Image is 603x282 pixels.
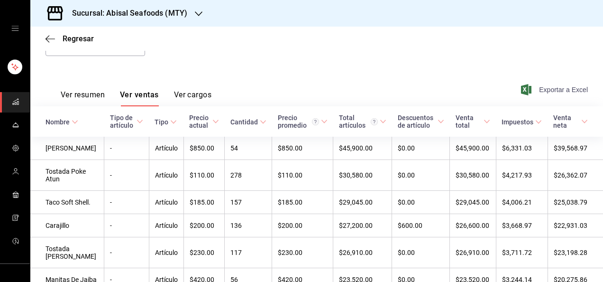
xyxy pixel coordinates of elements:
svg: Precio promedio = Total artículos / cantidad [312,118,319,125]
span: Venta total [456,114,490,129]
td: 157 [225,191,272,214]
td: $0.00 [392,237,450,268]
td: $0.00 [392,137,450,160]
button: Ver cargos [174,90,212,106]
td: $3,668.97 [496,214,548,237]
div: Precio actual [189,114,210,129]
div: Impuestos [502,118,533,126]
td: - [104,160,149,191]
td: 54 [225,137,272,160]
span: Precio actual [189,114,219,129]
td: Taco Soft Shell. [30,191,104,214]
td: $4,217.93 [496,160,548,191]
td: $6,331.03 [496,137,548,160]
td: $30,580.00 [450,160,496,191]
div: Nombre [46,118,70,126]
td: $110.00 [272,160,333,191]
button: Exportar a Excel [523,84,588,95]
div: Tipo de artículo [110,114,135,129]
span: Regresar [63,34,94,43]
div: Tipo [155,118,168,126]
button: Regresar [46,34,94,43]
td: $0.00 [392,160,450,191]
div: Venta total [456,114,482,129]
span: Descuentos de artículo [398,114,444,129]
span: Total artículos [339,114,386,129]
h3: Sucursal: Abisal Seafoods (MTY) [64,8,187,19]
td: Carajillo [30,214,104,237]
td: Artículo [149,160,183,191]
td: $185.00 [183,191,224,214]
button: Ver resumen [61,90,105,106]
td: $26,362.07 [548,160,603,191]
td: $27,200.00 [333,214,392,237]
td: Artículo [149,191,183,214]
td: $200.00 [183,214,224,237]
td: - [104,214,149,237]
span: Tipo [155,118,177,126]
td: $185.00 [272,191,333,214]
td: $26,910.00 [333,237,392,268]
div: Descuentos de artículo [398,114,436,129]
span: Impuestos [502,118,542,126]
td: 278 [225,160,272,191]
td: 117 [225,237,272,268]
td: $25,038.79 [548,191,603,214]
div: Total artículos [339,114,378,129]
td: Artículo [149,137,183,160]
div: Precio promedio [278,114,319,129]
td: Artículo [149,237,183,268]
td: $4,006.21 [496,191,548,214]
span: Cantidad [230,118,266,126]
td: $230.00 [183,237,224,268]
span: Precio promedio [278,114,328,129]
td: $22,931.03 [548,214,603,237]
td: $23,198.28 [548,237,603,268]
span: Venta neta [553,114,588,129]
td: $0.00 [392,191,450,214]
td: $3,711.72 [496,237,548,268]
td: Artículo [149,214,183,237]
td: $230.00 [272,237,333,268]
td: - [104,237,149,268]
span: Tipo de artículo [110,114,144,129]
td: $850.00 [183,137,224,160]
div: navigation tabs [61,90,211,106]
td: $26,600.00 [450,214,496,237]
button: open drawer [11,25,19,32]
button: Ver ventas [120,90,159,106]
td: $45,900.00 [450,137,496,160]
td: $850.00 [272,137,333,160]
td: $110.00 [183,160,224,191]
td: $30,580.00 [333,160,392,191]
td: - [104,191,149,214]
td: $600.00 [392,214,450,237]
div: Venta neta [553,114,579,129]
td: - [104,137,149,160]
td: $29,045.00 [450,191,496,214]
td: $26,910.00 [450,237,496,268]
td: [PERSON_NAME] [30,137,104,160]
td: Tostada Poke Atun [30,160,104,191]
td: $39,568.97 [548,137,603,160]
td: 136 [225,214,272,237]
span: Nombre [46,118,78,126]
td: $29,045.00 [333,191,392,214]
div: Cantidad [230,118,258,126]
td: $200.00 [272,214,333,237]
td: Tostada [PERSON_NAME] [30,237,104,268]
svg: El total artículos considera cambios de precios en los artículos así como costos adicionales por ... [371,118,378,125]
td: $45,900.00 [333,137,392,160]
